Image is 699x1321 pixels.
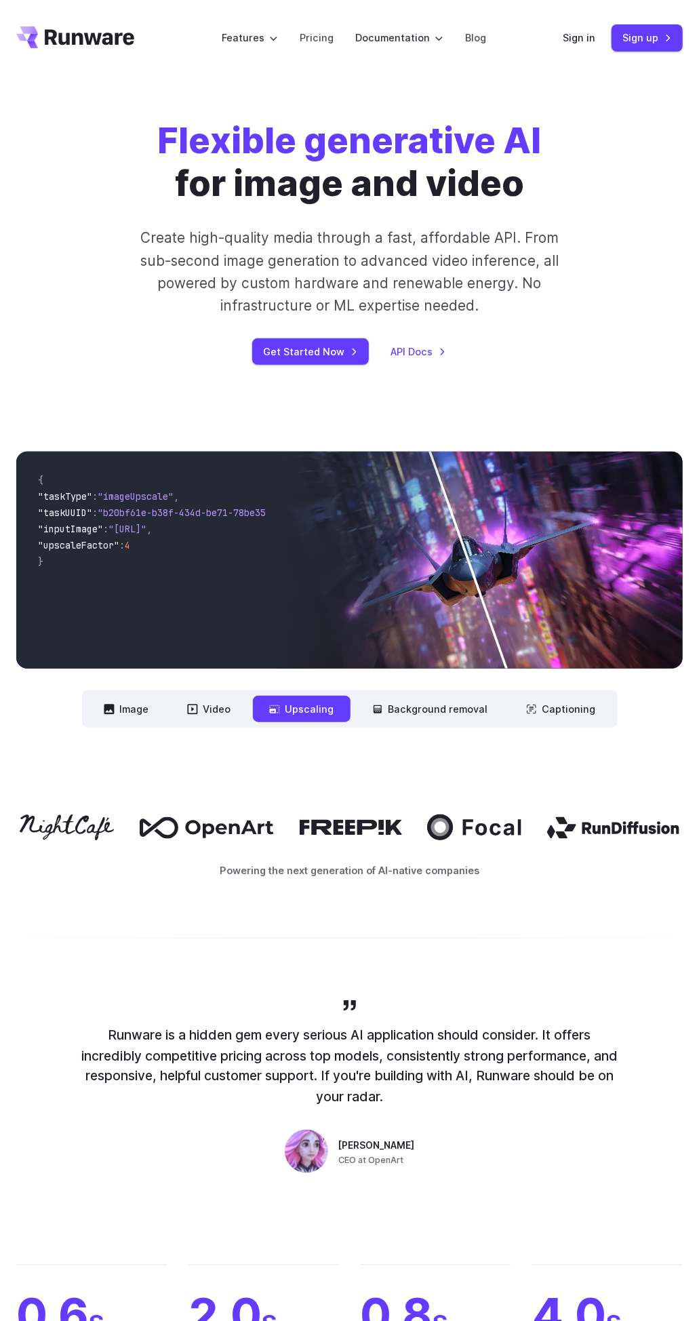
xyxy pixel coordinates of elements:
span: "upscaleFactor" [38,539,119,551]
h1: for image and video [157,119,541,205]
span: "[URL]" [108,523,146,535]
span: "taskUUID" [38,507,92,519]
a: Get Started Now [252,338,369,365]
strong: Flexible generative AI [157,119,541,162]
p: Create high-quality media through a fast, affordable API. From sub-second image generation to adv... [136,226,563,317]
span: "inputImage" [38,523,103,535]
p: Powering the next generation of AI-native companies [16,863,683,878]
a: Pricing [300,30,334,45]
span: "imageUpscale" [98,490,174,502]
button: Image [87,696,165,722]
a: API Docs [391,344,446,359]
span: : [103,523,108,535]
label: Features [222,30,278,45]
span: 4 [125,539,130,551]
span: : [92,490,98,502]
span: } [38,555,43,568]
span: { [38,474,43,486]
span: CEO at OpenArt [339,1154,404,1168]
span: "taskType" [38,490,92,502]
a: Sign up [612,24,683,51]
a: Go to / [16,26,134,48]
p: Runware is a hidden gem every serious AI application should consider. It offers incredibly compet... [79,1025,621,1108]
img: Person [285,1130,328,1173]
button: Captioning [510,696,612,722]
a: Sign in [563,30,595,45]
a: Blog [465,30,486,45]
span: , [174,490,179,502]
span: : [119,539,125,551]
span: : [92,507,98,519]
button: Background removal [356,696,504,722]
label: Documentation [355,30,443,45]
span: , [146,523,152,535]
img: Futuristic stealth jet streaking through a neon-lit cityscape with glowing purple exhaust [277,452,683,669]
button: Upscaling [253,696,351,722]
span: [PERSON_NAME] [339,1139,415,1154]
button: Video [171,696,247,722]
span: "b20bf61e-b38f-434d-be71-78be355d5795" [98,507,304,519]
